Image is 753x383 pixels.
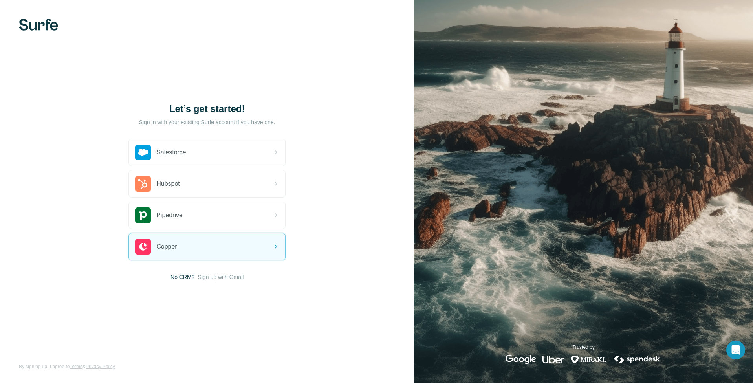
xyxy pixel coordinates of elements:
h1: Let’s get started! [128,103,286,115]
span: Hubspot [156,179,180,189]
img: salesforce's logo [135,145,151,160]
img: mirakl's logo [570,355,606,364]
img: google's logo [506,355,536,364]
button: Sign up with Gmail [198,273,244,281]
img: copper's logo [135,239,151,255]
img: uber's logo [542,355,564,364]
img: pipedrive's logo [135,207,151,223]
span: No CRM? [170,273,194,281]
span: Pipedrive [156,211,183,220]
span: By signing up, I agree to & [19,363,115,370]
a: Terms [70,364,82,369]
p: Trusted by [573,344,595,351]
span: Copper [156,242,177,251]
div: Open Intercom Messenger [726,341,745,359]
img: spendesk's logo [613,355,661,364]
a: Privacy Policy [86,364,115,369]
img: Surfe's logo [19,19,58,31]
img: hubspot's logo [135,176,151,192]
p: Sign in with your existing Surfe account if you have one. [139,118,275,126]
span: Salesforce [156,148,186,157]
